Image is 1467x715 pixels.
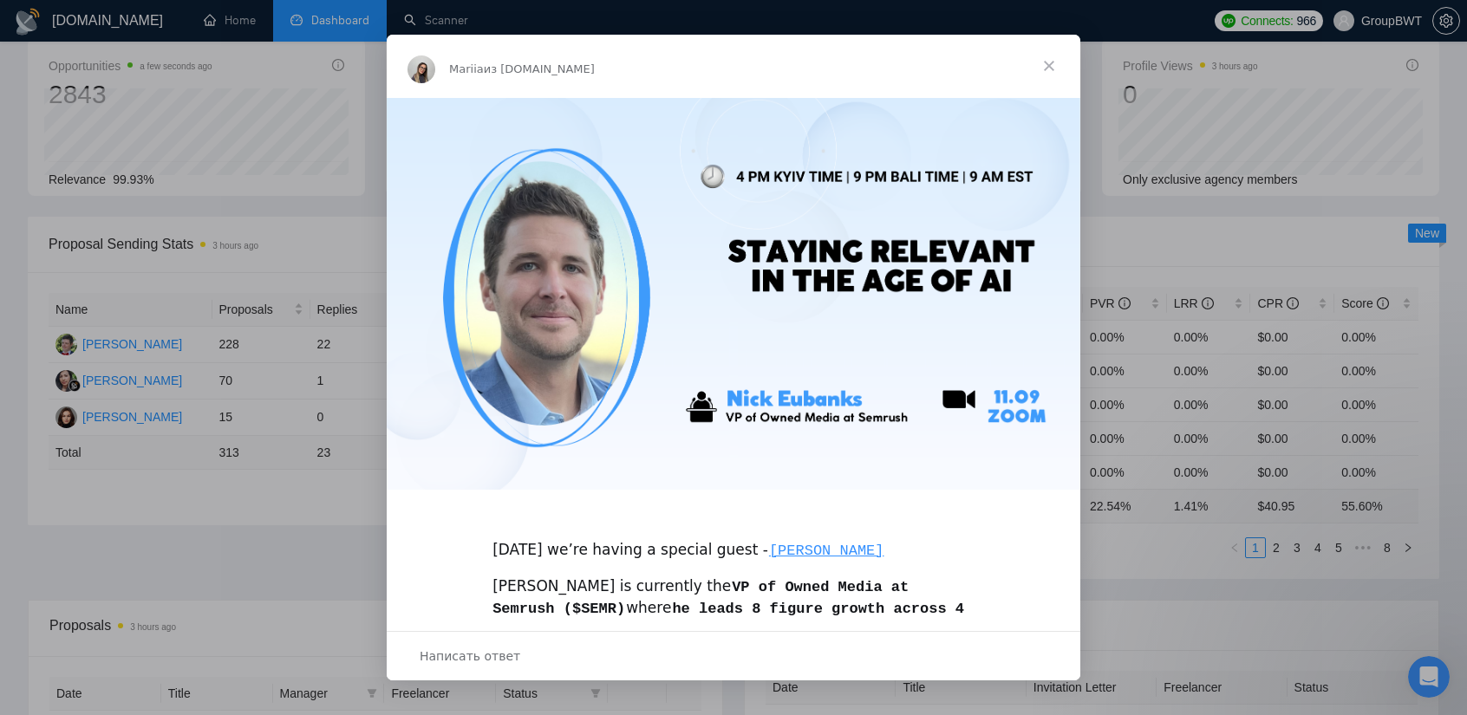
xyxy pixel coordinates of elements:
img: Profile image for Mariia [407,55,435,83]
div: [PERSON_NAME] is currently the where [492,576,975,640]
code: [PERSON_NAME] [768,542,885,560]
div: Открыть разговор и ответить [387,631,1080,680]
span: Mariia [449,62,484,75]
a: [PERSON_NAME] [768,541,885,558]
span: Закрыть [1018,35,1080,97]
code: he leads 8 figure growth across 4 teams [492,600,964,639]
span: из [DOMAIN_NAME] [484,62,595,75]
div: [DATE] we’re having a special guest - [492,519,975,562]
span: Написать ответ [420,645,520,667]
